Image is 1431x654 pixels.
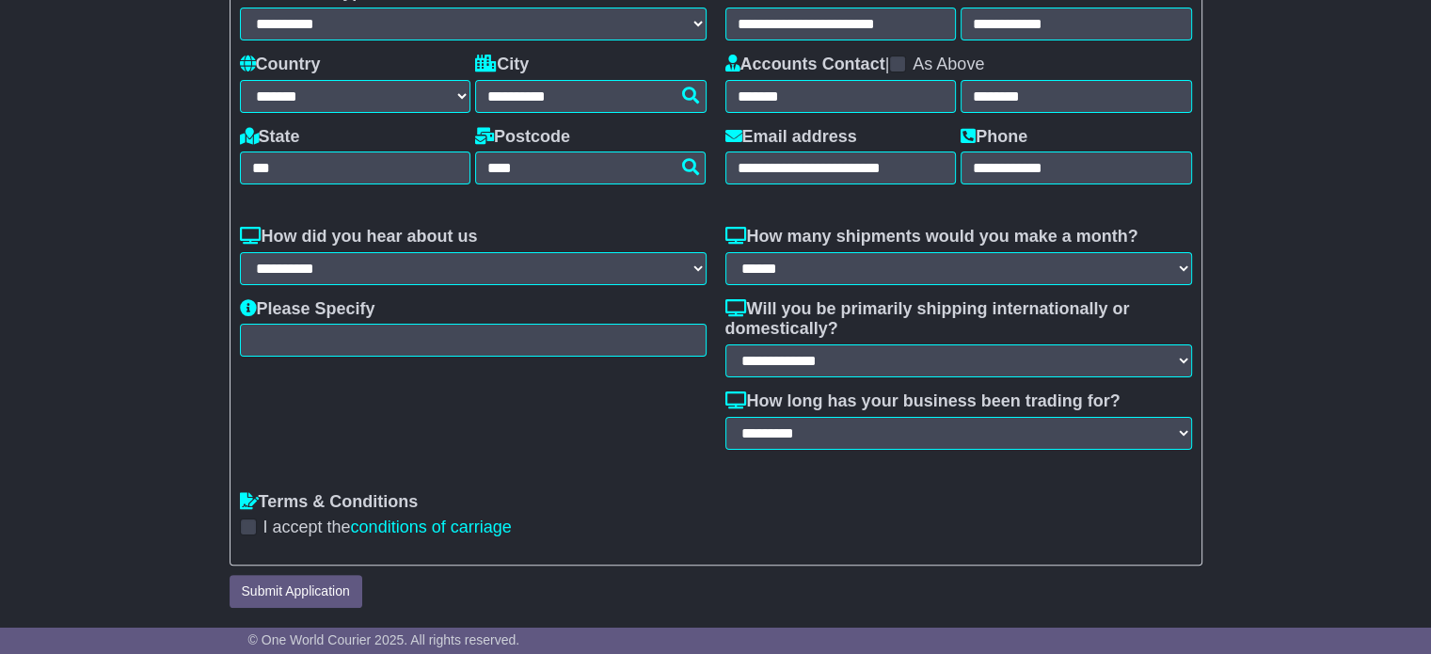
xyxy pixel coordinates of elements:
label: How long has your business been trading for? [725,391,1121,412]
label: Please Specify [240,299,375,320]
label: Terms & Conditions [240,492,419,513]
label: Will you be primarily shipping internationally or domestically? [725,299,1192,340]
label: State [240,127,300,148]
label: I accept the [263,518,512,538]
a: conditions of carriage [351,518,512,536]
label: Accounts Contact [725,55,885,75]
label: City [475,55,529,75]
label: As Above [913,55,984,75]
label: Phone [961,127,1027,148]
label: Email address [725,127,857,148]
span: © One World Courier 2025. All rights reserved. [248,632,520,647]
button: Submit Application [230,575,362,608]
label: How did you hear about us [240,227,478,247]
label: How many shipments would you make a month? [725,227,1138,247]
label: Country [240,55,321,75]
label: Postcode [475,127,570,148]
div: | [725,55,1192,80]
